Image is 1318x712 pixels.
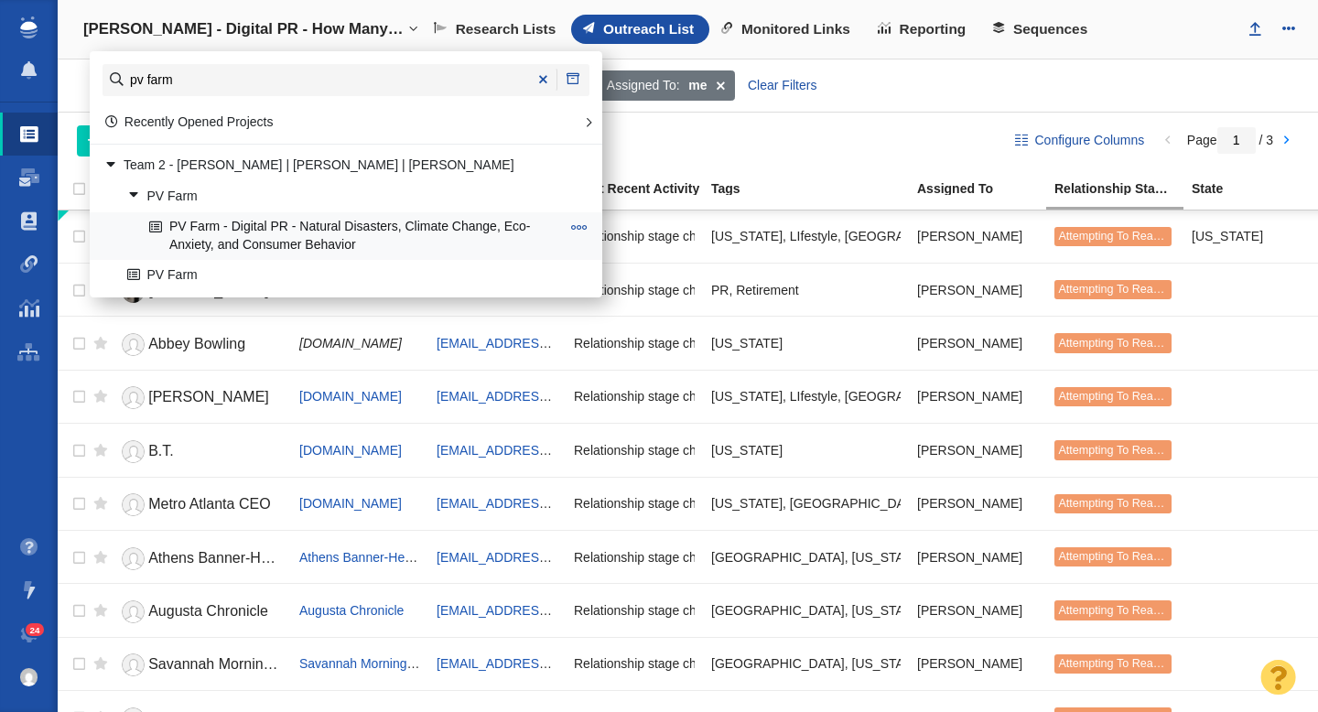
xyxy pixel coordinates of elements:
[917,537,1038,577] div: [PERSON_NAME]
[688,76,707,95] strong: me
[1046,210,1183,264] td: Attempting To Reach (1 try)
[917,182,1053,195] div: Assigned To
[1058,283,1198,296] span: Attempting To Reach (1 try)
[1046,263,1183,316] td: Attempting To Reach (1 try)
[917,430,1038,469] div: [PERSON_NAME]
[1046,317,1183,370] td: Attempting To Reach (1 try)
[738,70,827,102] div: Clear Filters
[99,152,565,180] a: Team 2 - [PERSON_NAME] | [PERSON_NAME] | [PERSON_NAME]
[148,389,269,405] span: [PERSON_NAME]
[574,549,797,566] span: Relationship stage changed to: Bounce
[437,656,654,671] a: [EMAIL_ADDRESS][DOMAIN_NAME]
[711,442,783,458] span: Georgia
[1034,131,1144,150] span: Configure Columns
[299,656,546,671] a: Savannah Morning News & Savannah Now
[917,270,1038,309] div: [PERSON_NAME]
[105,114,274,129] a: Recently Opened Projects
[1046,370,1183,423] td: Attempting To Reach (1 try)
[574,655,797,672] span: Relationship stage changed to: Bounce
[1054,182,1190,198] a: Relationship Stage
[116,649,283,681] a: Savannah Morning News & Savannah Now
[437,496,654,511] a: [EMAIL_ADDRESS][DOMAIN_NAME]
[1058,657,1198,670] span: Attempting To Reach (1 try)
[711,335,783,351] span: Texas
[456,21,556,38] span: Research Lists
[299,389,402,404] a: [DOMAIN_NAME]
[26,623,45,637] span: 24
[917,377,1038,416] div: [PERSON_NAME]
[299,603,404,618] a: Augusta Chronicle
[1058,390,1198,403] span: Attempting To Reach (1 try)
[1187,133,1273,147] span: Page / 3
[1046,637,1183,690] td: Attempting To Reach (1 try)
[299,496,402,511] a: [DOMAIN_NAME]
[571,15,709,44] a: Outreach List
[116,436,283,468] a: B.T.
[123,261,565,289] a: PV Farm
[148,603,268,619] span: Augusta Chronicle
[574,495,939,512] span: Relationship stage changed to: Attempting To Reach, 2 Attempts
[1058,444,1198,457] span: Attempting To Reach (1 try)
[711,182,915,198] a: Tags
[77,125,197,156] button: Add People
[437,389,654,404] a: [EMAIL_ADDRESS][DOMAIN_NAME]
[116,329,283,361] a: Abbey Bowling
[917,323,1038,362] div: [PERSON_NAME]
[20,16,37,38] img: buzzstream_logo_iconsimple.png
[603,21,694,38] span: Outreach List
[145,213,565,259] a: PV Farm - Digital PR - Natural Disasters, Climate Change, Eco-Anxiety, and Consumer Behavior
[711,388,1020,405] span: Georgia, LIfestyle, PR, Travel
[574,602,939,619] span: Relationship stage changed to: Attempting To Reach, 2 Attempts
[148,283,269,298] span: [PERSON_NAME]
[917,644,1038,684] div: [PERSON_NAME]
[741,21,850,38] span: Monitored Links
[437,443,654,458] a: [EMAIL_ADDRESS][DOMAIN_NAME]
[917,484,1038,523] div: [PERSON_NAME]
[866,15,981,44] a: Reporting
[1013,21,1087,38] span: Sequences
[1058,497,1198,510] span: Attempting To Reach (1 try)
[1046,530,1183,583] td: Attempting To Reach (1 try)
[1058,337,1198,350] span: Attempting To Reach (1 try)
[437,550,654,565] a: [EMAIL_ADDRESS][DOMAIN_NAME]
[1046,584,1183,637] td: Attempting To Reach (1 try)
[77,64,227,106] div: Websites
[917,182,1053,198] a: Assigned To
[148,550,293,566] span: Athens Banner-Herald
[711,228,1093,244] span: Illinois, LIfestyle, PR, Townsquare Media
[299,336,402,351] span: [DOMAIN_NAME]
[148,336,245,351] span: Abbey Bowling
[574,442,933,458] span: Relationship stage changed to: Attempting To Reach, 1 Attempt
[917,590,1038,630] div: [PERSON_NAME]
[1046,477,1183,530] td: Attempting To Reach (1 try)
[1058,230,1198,243] span: Attempting To Reach (1 try)
[1005,125,1155,156] button: Configure Columns
[422,15,571,44] a: Research Lists
[20,668,38,686] img: 8a21b1a12a7554901d364e890baed237
[83,20,404,38] h4: [PERSON_NAME] - Digital PR - How Many Years Will It Take To Retire in Your State?
[574,388,939,405] span: Relationship stage changed to: Attempting To Reach, 2 Attempts
[917,217,1038,256] div: [PERSON_NAME]
[900,21,967,38] span: Reporting
[711,495,924,512] span: Georgia, PR
[123,182,565,210] a: PV Farm
[607,76,680,95] span: Assigned To:
[148,656,429,672] span: Savannah Morning News & Savannah Now
[1058,550,1198,563] span: Attempting To Reach (1 try)
[574,335,933,351] span: Relationship stage changed to: Attempting To Reach, 1 Attempt
[148,496,270,512] span: Metro Atlanta CEO
[1192,217,1313,256] div: [US_STATE]
[116,382,283,414] a: [PERSON_NAME]
[299,443,402,458] a: [DOMAIN_NAME]
[711,182,915,195] div: Tags
[709,15,866,44] a: Monitored Links
[1054,182,1190,195] div: Relationship Stage
[116,489,283,521] a: Metro Atlanta CEO
[299,550,427,565] a: Athens Banner-Herald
